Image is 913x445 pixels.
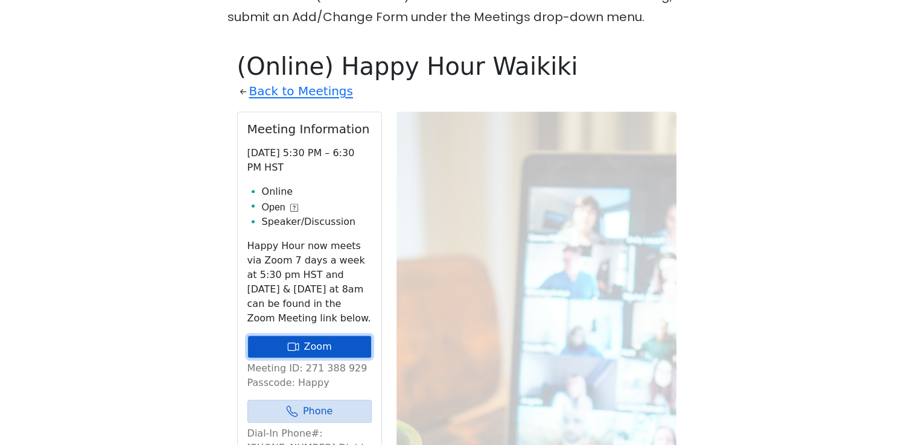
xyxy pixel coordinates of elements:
[262,215,372,229] li: Speaker/Discussion
[237,52,676,81] h1: (Online) Happy Hour Waikiki
[262,185,372,199] li: Online
[262,200,298,215] button: Open
[247,400,372,423] a: Phone
[247,239,372,326] p: Happy Hour now meets via Zoom 7 days a week at 5:30 pm HST and [DATE] & [DATE] at 8am can be foun...
[247,335,372,358] a: Zoom
[247,122,372,136] h2: Meeting Information
[249,81,353,102] a: Back to Meetings
[247,361,372,390] p: Meeting ID: 271 388 929 Passcode: Happy
[247,146,372,175] p: [DATE] 5:30 PM – 6:30 PM HST
[262,200,285,215] span: Open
